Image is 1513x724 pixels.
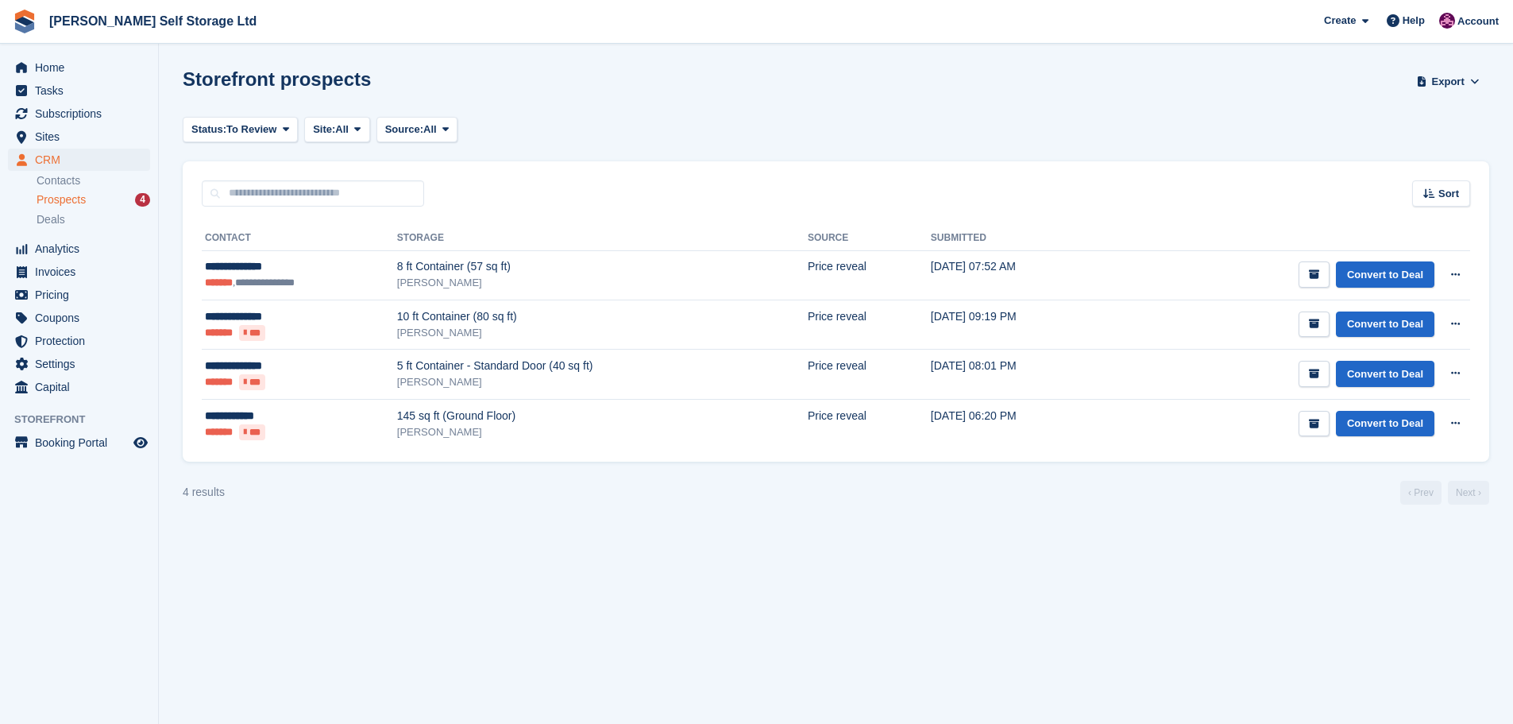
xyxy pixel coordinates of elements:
span: Storefront [14,412,158,428]
span: Sort [1438,186,1459,202]
a: menu [8,376,150,398]
button: Export [1413,68,1483,95]
span: Source: [385,122,423,137]
td: Price reveal [808,250,931,300]
div: [PERSON_NAME] [397,424,808,440]
span: Status: [191,122,226,137]
a: menu [8,284,150,306]
a: Preview store [131,433,150,452]
div: 4 [135,193,150,207]
span: Export [1432,74,1465,90]
a: menu [8,79,150,102]
td: Price reveal [808,399,931,448]
span: All [335,122,349,137]
a: menu [8,330,150,352]
div: 5 ft Container - Standard Door (40 sq ft) [397,358,808,374]
span: Create [1324,13,1356,29]
a: Contacts [37,173,150,188]
td: [DATE] 07:52 AM [931,250,1110,300]
span: Subscriptions [35,103,130,125]
a: Convert to Deal [1336,261,1434,288]
td: Price reveal [808,300,931,350]
td: [DATE] 06:20 PM [931,399,1110,448]
a: menu [8,307,150,329]
a: menu [8,103,150,125]
span: Tasks [35,79,130,102]
a: menu [8,432,150,454]
td: Price reveal [808,350,931,400]
a: Convert to Deal [1336,312,1434,338]
h1: Storefront prospects [183,68,371,90]
span: To Review [226,122,276,137]
th: Source [808,226,931,251]
a: menu [8,126,150,148]
span: All [423,122,437,137]
div: [PERSON_NAME] [397,275,808,291]
a: menu [8,149,150,171]
span: Booking Portal [35,432,130,454]
span: Invoices [35,261,130,283]
button: Site: All [304,117,370,143]
span: Help [1403,13,1425,29]
a: Next [1448,481,1489,505]
span: Settings [35,353,130,375]
td: [DATE] 08:01 PM [931,350,1110,400]
span: Capital [35,376,130,398]
a: menu [8,353,150,375]
nav: Page [1397,481,1492,505]
span: Home [35,56,130,79]
a: Convert to Deal [1336,411,1434,437]
th: Storage [397,226,808,251]
td: [DATE] 09:19 PM [931,300,1110,350]
button: Status: To Review [183,117,298,143]
img: stora-icon-8386f47178a22dfd0bd8f6a31ec36ba5ce8667c1dd55bd0f319d3a0aa187defe.svg [13,10,37,33]
th: Submitted [931,226,1110,251]
span: Coupons [35,307,130,329]
span: Analytics [35,238,130,260]
span: Account [1457,14,1499,29]
a: Convert to Deal [1336,361,1434,387]
span: CRM [35,149,130,171]
div: 4 results [183,484,225,501]
span: Deals [37,212,65,227]
a: Previous [1400,481,1442,505]
span: Pricing [35,284,130,306]
div: 145 sq ft (Ground Floor) [397,408,808,424]
span: Prospects [37,192,86,207]
a: Prospects 4 [37,192,150,208]
a: Deals [37,211,150,228]
a: menu [8,56,150,79]
a: menu [8,238,150,260]
img: Lydia Wild [1439,13,1455,29]
div: 10 ft Container (80 sq ft) [397,308,808,325]
button: Source: All [376,117,458,143]
span: Protection [35,330,130,352]
div: 8 ft Container (57 sq ft) [397,258,808,275]
a: menu [8,261,150,283]
th: Contact [202,226,397,251]
span: Sites [35,126,130,148]
div: [PERSON_NAME] [397,325,808,341]
span: Site: [313,122,335,137]
a: [PERSON_NAME] Self Storage Ltd [43,8,263,34]
div: [PERSON_NAME] [397,374,808,390]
